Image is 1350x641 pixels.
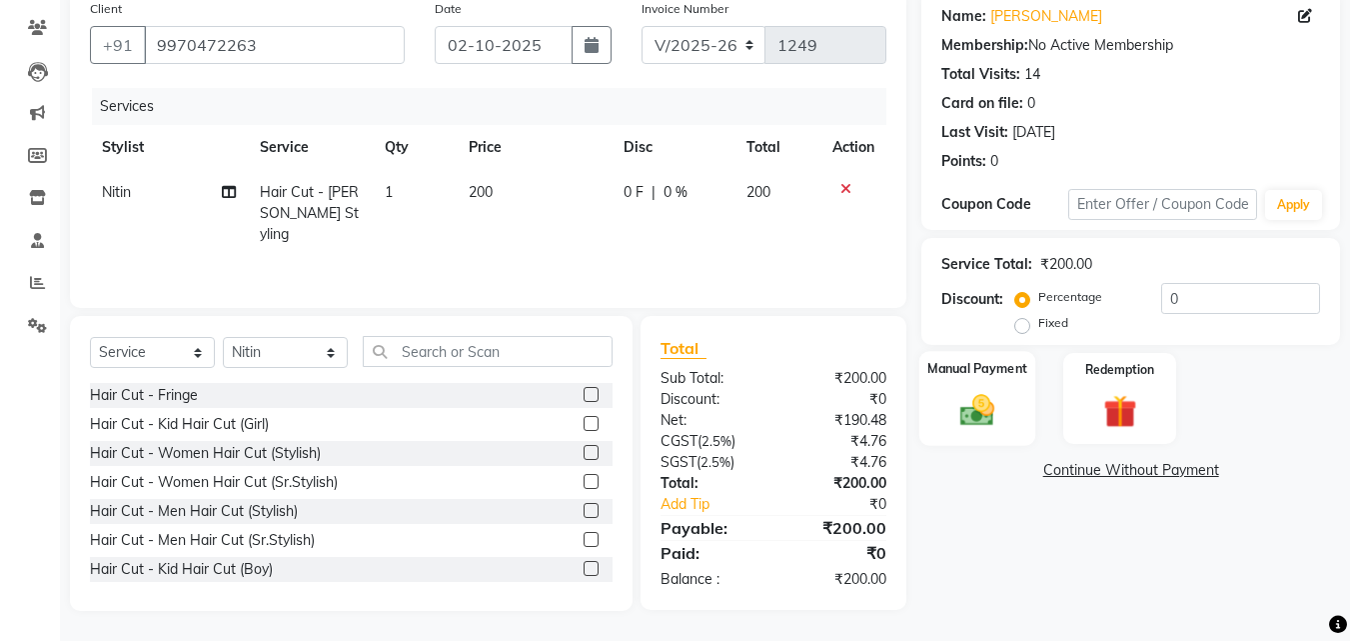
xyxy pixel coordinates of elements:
div: Sub Total: [646,368,773,389]
label: Fixed [1038,314,1068,332]
div: ₹4.76 [773,431,901,452]
div: ₹200.00 [773,473,901,494]
input: Search by Name/Mobile/Email/Code [144,26,405,64]
div: Balance : [646,569,773,590]
span: Nitin [102,183,131,201]
div: 0 [1027,93,1035,114]
input: Search or Scan [363,336,613,367]
div: Name: [941,6,986,27]
a: [PERSON_NAME] [990,6,1102,27]
span: 1 [385,183,393,201]
th: Total [734,125,821,170]
div: 0 [990,151,998,172]
span: 200 [746,183,770,201]
div: Paid: [646,541,773,565]
button: Apply [1265,190,1322,220]
th: Price [457,125,612,170]
span: 2.5% [701,433,731,449]
div: Hair Cut - Fringe [90,385,198,406]
div: ₹0 [773,541,901,565]
div: ₹200.00 [773,569,901,590]
div: Membership: [941,35,1028,56]
span: 0 % [664,182,687,203]
div: Payable: [646,516,773,540]
span: SGST [661,453,696,471]
div: Hair Cut - Kid Hair Cut (Girl) [90,414,269,435]
div: Hair Cut - Kid Hair Cut (Boy) [90,559,273,580]
label: Manual Payment [927,359,1027,378]
div: Card on file: [941,93,1023,114]
span: CGST [661,432,697,450]
div: ₹0 [773,389,901,410]
span: Total [661,338,706,359]
label: Percentage [1038,288,1102,306]
div: [DATE] [1012,122,1055,143]
img: _gift.svg [1093,391,1147,432]
div: ₹0 [795,494,902,515]
div: Hair Cut - Men Hair Cut (Sr.Stylish) [90,530,315,551]
input: Enter Offer / Coupon Code [1068,189,1257,220]
div: Total: [646,473,773,494]
div: ₹190.48 [773,410,901,431]
th: Action [820,125,886,170]
div: Service Total: [941,254,1032,275]
div: No Active Membership [941,35,1320,56]
span: 2.5% [700,454,730,470]
div: Hair Cut - Men Hair Cut (Stylish) [90,501,298,522]
div: Net: [646,410,773,431]
a: Continue Without Payment [925,460,1336,481]
div: Services [92,88,901,125]
label: Redemption [1085,361,1154,379]
div: ₹200.00 [1040,254,1092,275]
div: Points: [941,151,986,172]
span: 0 F [624,182,644,203]
div: Discount: [941,289,1003,310]
div: ₹200.00 [773,368,901,389]
div: ₹200.00 [773,516,901,540]
div: 14 [1024,64,1040,85]
span: Hair Cut - [PERSON_NAME] Styling [260,183,359,243]
div: Hair Cut - Women Hair Cut (Sr.Stylish) [90,472,338,493]
img: _cash.svg [949,390,1005,430]
div: ( ) [646,452,773,473]
th: Service [248,125,374,170]
div: Discount: [646,389,773,410]
button: +91 [90,26,146,64]
div: ₹4.76 [773,452,901,473]
div: Last Visit: [941,122,1008,143]
span: 200 [469,183,493,201]
th: Stylist [90,125,248,170]
a: Add Tip [646,494,794,515]
th: Qty [373,125,457,170]
div: Total Visits: [941,64,1020,85]
div: Coupon Code [941,194,1067,215]
div: Hair Cut - Women Hair Cut (Stylish) [90,443,321,464]
div: ( ) [646,431,773,452]
span: | [652,182,656,203]
th: Disc [612,125,734,170]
